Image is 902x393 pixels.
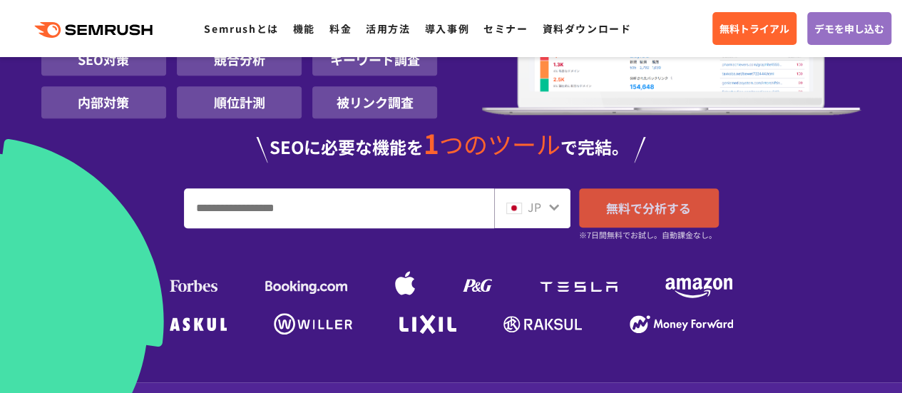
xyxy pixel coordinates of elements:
span: 無料で分析する [606,199,691,217]
a: 料金 [329,21,352,36]
div: SEOに必要な機能を [41,130,861,163]
li: 内部対策 [41,86,166,118]
a: 資料ダウンロード [542,21,631,36]
li: 順位計測 [177,86,302,118]
a: 機能 [293,21,315,36]
a: Semrushとは [204,21,278,36]
input: URL、キーワードを入力してください [185,189,493,228]
span: デモを申し込む [814,21,884,36]
li: 被リンク調査 [312,86,437,118]
li: 競合分析 [177,44,302,76]
span: JP [528,198,541,215]
span: 1 [424,123,439,162]
a: 無料トライアル [712,12,796,45]
small: ※7日間無料でお試し。自動課金なし。 [579,228,717,242]
a: 無料で分析する [579,188,719,228]
a: 導入事例 [425,21,469,36]
span: つのツール [439,126,560,161]
li: SEO対策 [41,44,166,76]
a: セミナー [483,21,528,36]
a: 活用方法 [366,21,410,36]
span: 無料トライアル [719,21,789,36]
span: で完結。 [560,134,629,159]
a: デモを申し込む [807,12,891,45]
